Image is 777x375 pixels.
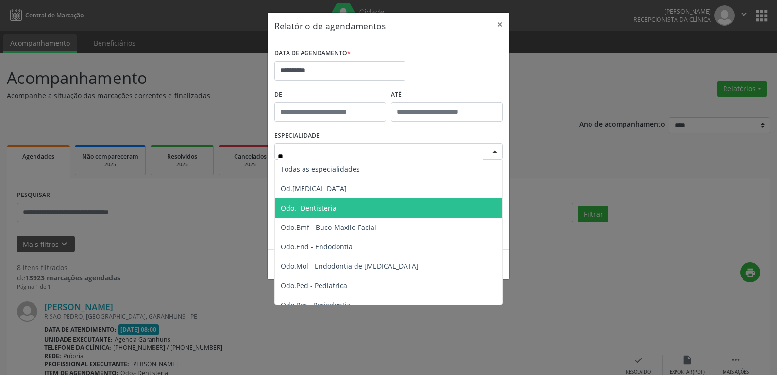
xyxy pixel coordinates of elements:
span: Odo.Ped - Pediatrica [281,281,347,290]
button: Close [490,13,509,36]
span: Odo.End - Endodontia [281,242,353,251]
label: ATÉ [391,87,503,102]
label: DATA DE AGENDAMENTO [274,46,351,61]
span: Odo.Bmf - Buco-Maxilo-Facial [281,223,376,232]
label: De [274,87,386,102]
span: Odo.Per - Periodontia [281,300,351,310]
span: Od.[MEDICAL_DATA] [281,184,347,193]
span: Todas as especialidades [281,164,360,174]
span: Odo.Mol - Endodontia de [MEDICAL_DATA] [281,261,419,271]
h5: Relatório de agendamentos [274,19,386,32]
label: ESPECIALIDADE [274,129,320,144]
span: Odo.- Dentisteria [281,203,337,212]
